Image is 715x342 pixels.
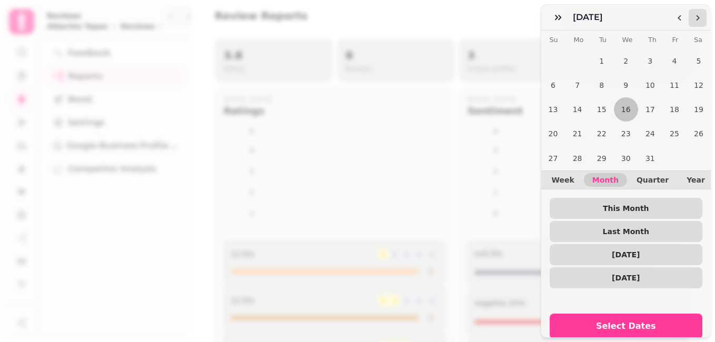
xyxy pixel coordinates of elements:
[590,49,614,73] button: Tuesday, July 1st, 2025
[637,176,669,184] span: Quarter
[558,205,694,212] span: This Month
[573,11,607,24] h3: [DATE]
[590,73,614,97] button: Tuesday, July 8th, 2025
[614,97,638,122] button: Wednesday, July 16th, 2025, selected
[592,176,619,184] span: Month
[565,122,590,146] button: Monday, July 21st, 2025
[648,31,657,49] th: Thursday
[638,73,662,97] button: Thursday, July 10th, 2025
[565,146,590,170] button: Monday, July 28th, 2025
[638,97,662,122] button: Thursday, July 17th, 2025
[687,97,711,122] button: Saturday, July 19th, 2025
[541,146,565,170] button: Sunday, July 27th, 2025
[541,97,565,122] button: Sunday, July 13th, 2025
[687,176,705,184] span: Year
[662,97,687,122] button: Friday, July 18th, 2025
[672,31,679,49] th: Friday
[687,49,711,73] button: Saturday, July 5th, 2025
[614,49,638,73] button: Wednesday, July 2nd, 2025
[678,173,713,187] button: Year
[558,228,694,235] span: Last Month
[552,176,574,184] span: Week
[543,173,583,187] button: Week
[584,173,627,187] button: Month
[550,267,703,288] button: [DATE]
[590,146,614,170] button: Tuesday, July 29th, 2025
[565,97,590,122] button: Monday, July 14th, 2025
[550,244,703,265] button: [DATE]
[671,9,689,27] button: Go to the Previous Month
[662,49,687,73] button: Friday, July 4th, 2025
[550,314,703,339] button: Select Dates
[687,73,711,97] button: Saturday, July 12th, 2025
[694,31,702,49] th: Saturday
[614,122,638,146] button: Wednesday, July 23rd, 2025
[562,322,690,330] span: Select Dates
[541,73,565,97] button: Sunday, July 6th, 2025
[573,31,583,49] th: Monday
[622,31,633,49] th: Wednesday
[541,31,711,170] table: July 2025
[614,73,638,97] button: Wednesday, July 9th, 2025
[689,9,707,27] button: Go to the Next Month
[550,198,703,219] button: This Month
[638,49,662,73] button: Thursday, July 3rd, 2025
[662,122,687,146] button: Friday, July 25th, 2025
[541,122,565,146] button: Sunday, July 20th, 2025
[628,173,677,187] button: Quarter
[558,274,694,281] span: [DATE]
[662,73,687,97] button: Friday, July 11th, 2025
[550,221,703,242] button: Last Month
[687,122,711,146] button: Saturday, July 26th, 2025
[614,146,638,170] button: Wednesday, July 30th, 2025
[638,146,662,170] button: Thursday, July 31st, 2025
[550,31,558,49] th: Sunday
[558,251,694,258] span: [DATE]
[590,122,614,146] button: Tuesday, July 22nd, 2025
[590,97,614,122] button: Tuesday, July 15th, 2025
[565,73,590,97] button: Monday, July 7th, 2025
[599,31,607,49] th: Tuesday
[638,122,662,146] button: Thursday, July 24th, 2025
